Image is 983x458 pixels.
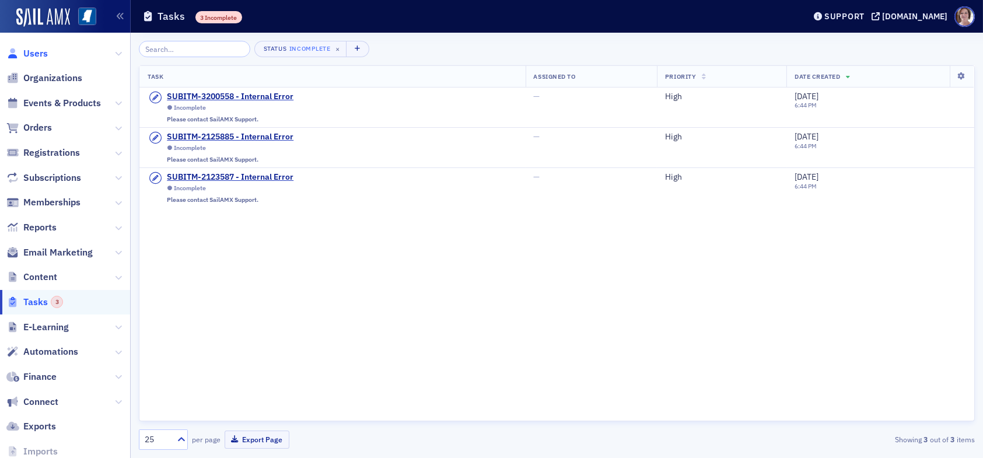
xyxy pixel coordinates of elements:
[6,146,80,159] a: Registrations
[6,370,57,383] a: Finance
[922,434,930,445] strong: 3
[167,132,293,142] div: SUBITM-2125885 - Internal Error
[6,196,81,209] a: Memberships
[167,172,302,183] a: SUBITM-2123587 - Internal Error
[795,182,817,190] time: 6:44 PM
[6,396,58,408] a: Connect
[23,121,52,134] span: Orders
[254,41,348,57] button: StatusIncomplete×
[23,271,57,284] span: Content
[954,6,975,27] span: Profile
[6,445,58,458] a: Imports
[167,156,302,163] div: Please contact SailAMX Support.
[167,116,302,123] div: Please contact SailAMX Support.
[949,434,957,445] strong: 3
[795,131,818,142] span: [DATE]
[6,271,57,284] a: Content
[167,92,293,102] div: SUBITM-3200558 - Internal Error
[16,8,70,27] img: SailAMX
[6,172,81,184] a: Subscriptions
[289,43,330,55] div: Incomplete
[23,146,80,159] span: Registrations
[534,91,540,102] span: —
[167,172,293,183] div: SUBITM-2123587 - Internal Error
[665,92,778,102] div: High
[51,296,63,308] div: 3
[534,172,540,182] span: —
[23,396,58,408] span: Connect
[795,172,818,182] span: [DATE]
[174,184,206,192] div: Incomplete
[6,296,63,309] a: Tasks3
[78,8,96,26] img: SailAMX
[174,144,206,152] div: Incomplete
[23,296,63,309] span: Tasks
[139,41,250,57] input: Search…
[795,101,817,109] time: 6:44 PM
[795,142,817,150] time: 6:44 PM
[6,221,57,234] a: Reports
[704,434,975,445] div: Showing out of items
[23,246,93,259] span: Email Marketing
[23,72,82,85] span: Organizations
[192,434,221,445] label: per page
[167,92,302,102] a: SUBITM-3200558 - Internal Error
[167,196,302,204] div: Please contact SailAMX Support.
[174,104,206,111] div: Incomplete
[795,91,818,102] span: [DATE]
[23,97,101,110] span: Events & Products
[6,345,78,358] a: Automations
[6,420,56,433] a: Exports
[6,321,69,334] a: E-Learning
[148,72,163,81] span: Task
[23,196,81,209] span: Memberships
[882,11,947,22] div: [DOMAIN_NAME]
[333,44,343,54] span: ×
[23,345,78,358] span: Automations
[534,72,576,81] span: Assigned To
[872,12,951,20] button: [DOMAIN_NAME]
[158,9,185,23] h1: Tasks
[6,97,101,110] a: Events & Products
[23,172,81,184] span: Subscriptions
[665,172,778,183] div: High
[795,72,840,81] span: Date Created
[824,11,865,22] div: Support
[225,431,289,449] button: Export Page
[23,321,69,334] span: E-Learning
[23,420,56,433] span: Exports
[534,131,540,142] span: —
[23,221,57,234] span: Reports
[665,132,778,142] div: High
[145,433,170,446] div: 25
[6,246,93,259] a: Email Marketing
[70,8,96,27] a: View Homepage
[195,11,243,23] div: 3 Incomplete
[167,132,302,142] a: SUBITM-2125885 - Internal Error
[6,47,48,60] a: Users
[23,370,57,383] span: Finance
[6,72,82,85] a: Organizations
[23,445,58,458] span: Imports
[263,45,288,53] div: Status
[665,72,696,81] span: Priority
[6,121,52,134] a: Orders
[23,47,48,60] span: Users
